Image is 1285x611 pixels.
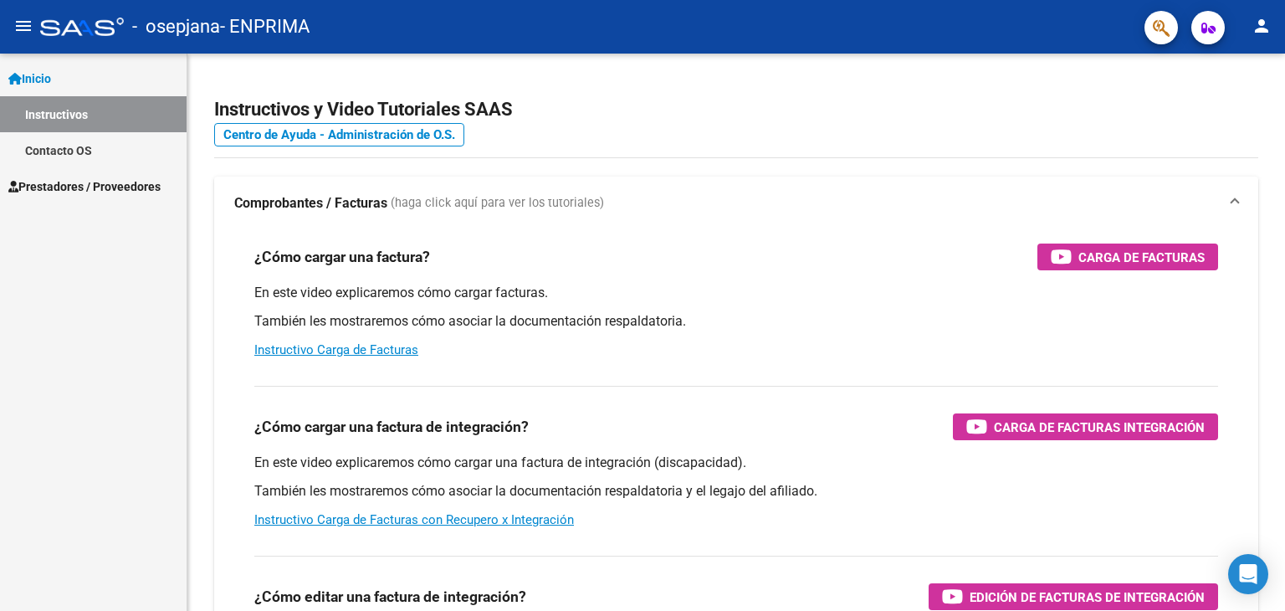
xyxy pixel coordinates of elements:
[254,482,1218,501] p: También les mostraremos cómo asociar la documentación respaldatoria y el legajo del afiliado.
[1037,244,1218,270] button: Carga de Facturas
[254,415,529,439] h3: ¿Cómo cargar una factura de integración?
[214,177,1258,230] mat-expansion-panel-header: Comprobantes / Facturas (haga click aquí para ver los tutoriales)
[254,245,430,269] h3: ¿Cómo cargar una factura?
[929,583,1218,610] button: Edición de Facturas de integración
[1078,247,1205,268] span: Carga de Facturas
[254,454,1218,472] p: En este video explicaremos cómo cargar una factura de integración (discapacidad).
[1228,554,1268,594] div: Open Intercom Messenger
[994,417,1205,438] span: Carga de Facturas Integración
[13,16,33,36] mat-icon: menu
[254,585,526,608] h3: ¿Cómo editar una factura de integración?
[132,8,220,45] span: - osepjana
[391,194,604,213] span: (haga click aquí para ver los tutoriales)
[214,94,1258,126] h2: Instructivos y Video Tutoriales SAAS
[1252,16,1272,36] mat-icon: person
[214,123,464,146] a: Centro de Ayuda - Administración de O.S.
[953,413,1218,440] button: Carga de Facturas Integración
[254,342,418,357] a: Instructivo Carga de Facturas
[234,194,387,213] strong: Comprobantes / Facturas
[254,312,1218,331] p: También les mostraremos cómo asociar la documentación respaldatoria.
[970,587,1205,608] span: Edición de Facturas de integración
[254,284,1218,302] p: En este video explicaremos cómo cargar facturas.
[254,512,574,527] a: Instructivo Carga de Facturas con Recupero x Integración
[8,177,161,196] span: Prestadores / Proveedores
[220,8,310,45] span: - ENPRIMA
[8,69,51,88] span: Inicio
